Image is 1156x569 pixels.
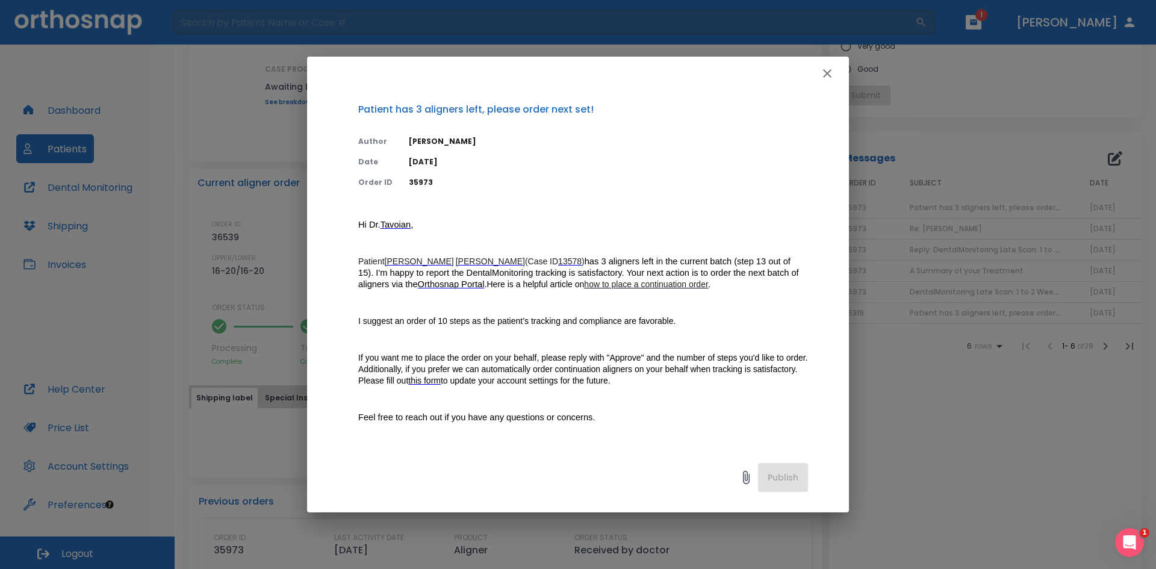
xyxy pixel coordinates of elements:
span: ) [582,257,585,266]
span: Patient [358,257,385,266]
span: . [484,279,486,289]
ins: how to place a continuation order [584,279,708,289]
p: Author [358,136,394,147]
a: 13578 [558,257,582,267]
span: Hi Dr. [358,220,381,229]
p: 35973 [409,177,808,188]
a: Orthosnap Portal [418,279,485,290]
a: Tavoian [381,220,411,230]
span: , [411,220,413,229]
span: Orthosnap Portal [418,279,485,289]
p: Date [358,157,394,167]
a: this form [408,376,441,386]
a: [PERSON_NAME] [385,257,454,267]
p: Order ID [358,177,394,188]
iframe: Intercom live chat [1115,528,1144,557]
span: Feel free to reach out if you have any questions or concerns. [358,412,595,422]
span: Tavoian [381,220,411,229]
span: 13578 [558,257,582,266]
span: If you want me to place the order on your behalf, please reply with "Approve" and the number of s... [358,353,810,385]
span: [PERSON_NAME] [456,257,525,266]
span: I suggest an order of 10 steps as the patient’s tracking and compliance are favorable. [358,316,676,326]
span: 1 [1140,528,1149,538]
span: this form [408,376,441,385]
span: to update your account settings for the future. [441,376,611,385]
p: [PERSON_NAME] [409,136,808,147]
a: how to place a continuation order [584,279,708,290]
span: has 3 aligners left in the current batch (step 13 out of 15). I'm happy to report the DentalMonit... [358,257,801,289]
span: (Case ID [525,257,558,266]
p: Patient has 3 aligners left, please order next set! [358,102,808,117]
p: [DATE] [409,157,808,167]
span: Here is a helpful article on [486,279,584,289]
span: [PERSON_NAME] [385,257,454,266]
a: [PERSON_NAME] [456,257,525,267]
span: . [709,279,711,289]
